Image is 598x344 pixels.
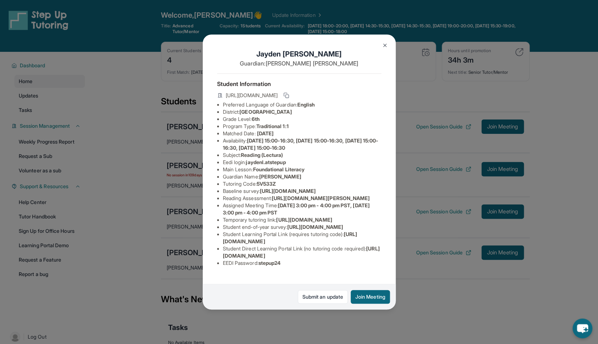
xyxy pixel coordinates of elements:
[223,123,381,130] li: Program Type:
[223,166,381,173] li: Main Lesson :
[223,245,381,259] li: Student Direct Learning Portal Link (no tutoring code required) :
[217,49,381,59] h1: Jayden [PERSON_NAME]
[253,166,304,172] span: Foundational Literacy
[223,259,381,267] li: EEDI Password :
[223,195,381,202] li: Reading Assessment :
[223,223,381,231] li: Student end-of-year survey :
[223,231,381,245] li: Student Learning Portal Link (requires tutoring code) :
[223,202,381,216] li: Assigned Meeting Time :
[298,290,348,304] a: Submit an update
[223,187,381,195] li: Baseline survey :
[239,109,292,115] span: [GEOGRAPHIC_DATA]
[217,80,381,88] h4: Student Information
[223,180,381,187] li: Tutoring Code :
[223,130,381,137] li: Matched Date:
[223,159,381,166] li: Eedi login :
[287,224,343,230] span: [URL][DOMAIN_NAME]
[223,202,370,216] span: [DATE] 3:00 pm - 4:00 pm PST, [DATE] 3:00 pm - 4:00 pm PST
[351,290,390,304] button: Join Meeting
[223,151,381,159] li: Subject :
[223,116,381,123] li: Grade Level:
[223,137,381,151] li: Availability:
[257,181,276,187] span: 5V533Z
[258,260,281,266] span: stepup24
[223,108,381,116] li: District:
[572,318,592,338] button: chat-button
[246,159,285,165] span: jaydenl.atstepup
[223,137,378,151] span: [DATE] 15:00-16:30, [DATE] 15:00-16:30, [DATE] 15:00-16:30, [DATE] 15:00-16:30
[217,59,381,68] p: Guardian: [PERSON_NAME] [PERSON_NAME]
[226,92,278,99] span: [URL][DOMAIN_NAME]
[223,216,381,223] li: Temporary tutoring link :
[257,130,274,136] span: [DATE]
[251,116,259,122] span: 6th
[260,188,316,194] span: [URL][DOMAIN_NAME]
[259,173,301,180] span: [PERSON_NAME]
[223,101,381,108] li: Preferred Language of Guardian:
[382,42,388,48] img: Close Icon
[241,152,283,158] span: Reading (Lectura)
[223,173,381,180] li: Guardian Name :
[256,123,288,129] span: Traditional 1:1
[272,195,370,201] span: [URL][DOMAIN_NAME][PERSON_NAME]
[282,91,291,100] button: Copy link
[276,217,332,223] span: [URL][DOMAIN_NAME]
[297,101,315,108] span: English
